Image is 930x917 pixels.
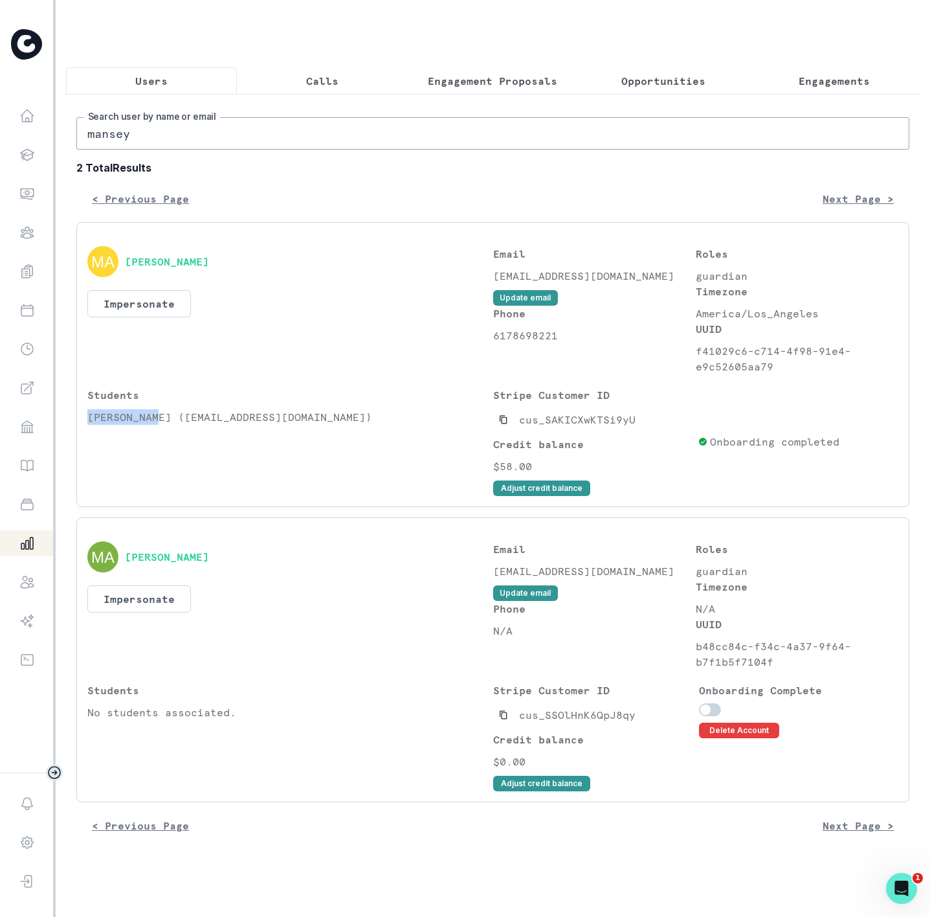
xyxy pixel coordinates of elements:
[696,541,898,557] p: Roles
[807,186,909,212] button: Next Page >
[87,683,493,698] p: Students
[493,623,696,639] p: N/A
[621,73,705,89] p: Opportunities
[46,764,63,781] button: Toggle sidebar
[87,705,493,720] p: No students associated.
[696,579,898,594] p: Timezone
[76,160,909,175] b: 2 Total Results
[493,268,696,284] p: [EMAIL_ADDRESS][DOMAIN_NAME]
[87,409,493,425] p: [PERSON_NAME] ([EMAIL_ADDRESS][DOMAIN_NAME])
[886,873,917,904] iframe: Intercom live chat
[125,550,209,563] button: [PERSON_NAME]
[493,436,692,452] p: Credit balance
[696,617,898,632] p: UUID
[807,813,909,839] button: Next Page >
[87,585,191,613] button: Impersonate
[493,683,692,698] p: Stripe Customer ID
[696,639,898,670] p: b48cc84c-f34c-4a37-9f64-b7f1b5f7104f
[493,776,590,791] button: Adjust credit balance
[699,723,779,738] button: Delete Account
[493,290,558,306] button: Update email
[306,73,338,89] p: Calls
[913,873,923,883] span: 1
[493,585,558,601] button: Update email
[696,268,898,284] p: guardian
[696,321,898,337] p: UUID
[87,290,191,317] button: Impersonate
[428,73,557,89] p: Engagement Proposals
[710,434,839,449] p: Onboarding completed
[696,601,898,617] p: N/A
[493,601,696,617] p: Phone
[87,246,118,277] img: svg
[696,306,898,321] p: America/Los_Angeles
[699,683,898,698] p: Onboarding Complete
[493,387,692,403] p: Stripe Customer ID
[76,813,205,839] button: < Previous Page
[493,409,514,430] button: Copied to clipboard
[696,246,898,262] p: Roles
[493,458,692,474] p: $58.00
[696,284,898,299] p: Timezone
[493,246,696,262] p: Email
[493,754,692,769] p: $0.00
[696,563,898,579] p: guardian
[11,29,42,60] img: Curious Cardinals Logo
[493,541,696,557] p: Email
[799,73,870,89] p: Engagements
[493,328,696,343] p: 6178698221
[493,732,692,747] p: Credit balance
[493,563,696,579] p: [EMAIL_ADDRESS][DOMAIN_NAME]
[87,387,493,403] p: Students
[135,73,168,89] p: Users
[125,255,209,268] button: [PERSON_NAME]
[87,541,118,572] img: svg
[493,481,590,496] button: Adjust credit balance
[76,186,205,212] button: < Previous Page
[519,412,636,427] p: cus_SAKICXwKTSi9yU
[493,306,696,321] p: Phone
[493,705,514,725] button: Copied to clipboard
[696,343,898,374] p: f41029c6-c714-4f98-91e4-e9c52605aa79
[519,707,636,723] p: cus_SSOlHnK6QpJ8qy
